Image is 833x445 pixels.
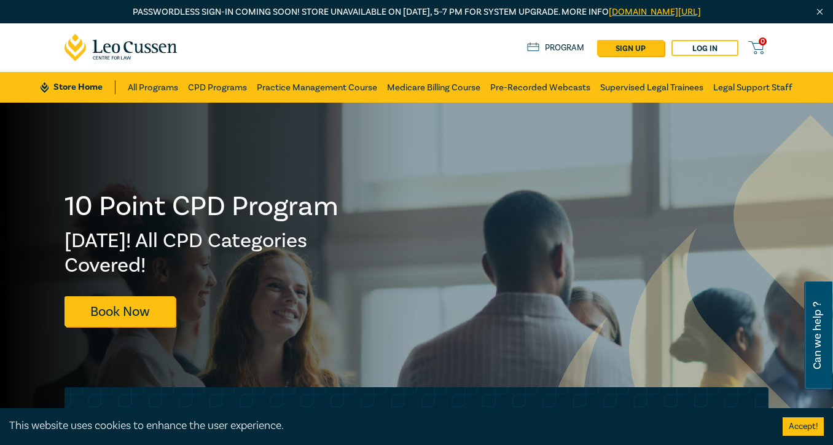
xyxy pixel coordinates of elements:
a: Practice Management Course [257,72,377,103]
a: Medicare Billing Course [387,72,480,103]
a: Book Now [65,296,175,326]
button: Accept cookies [783,417,824,436]
a: Legal Support Staff [713,72,792,103]
span: Can we help ? [811,289,823,382]
a: CPD Programs [188,72,247,103]
a: [DOMAIN_NAME][URL] [609,6,701,18]
img: Close [815,7,825,17]
h1: 10 Point CPD Program [65,191,340,222]
p: Passwordless sign-in coming soon! Store unavailable on [DATE], 5–7 PM for system upgrade. More info [65,6,768,19]
a: Pre-Recorded Webcasts [490,72,590,103]
a: All Programs [128,72,178,103]
a: Supervised Legal Trainees [600,72,703,103]
div: This website uses cookies to enhance the user experience. [9,418,764,434]
h2: [DATE]! All CPD Categories Covered! [65,229,340,278]
a: Program [527,41,584,55]
a: Store Home [41,81,115,94]
a: sign up [597,40,664,56]
a: Log in [671,40,738,56]
span: 0 [759,37,767,45]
